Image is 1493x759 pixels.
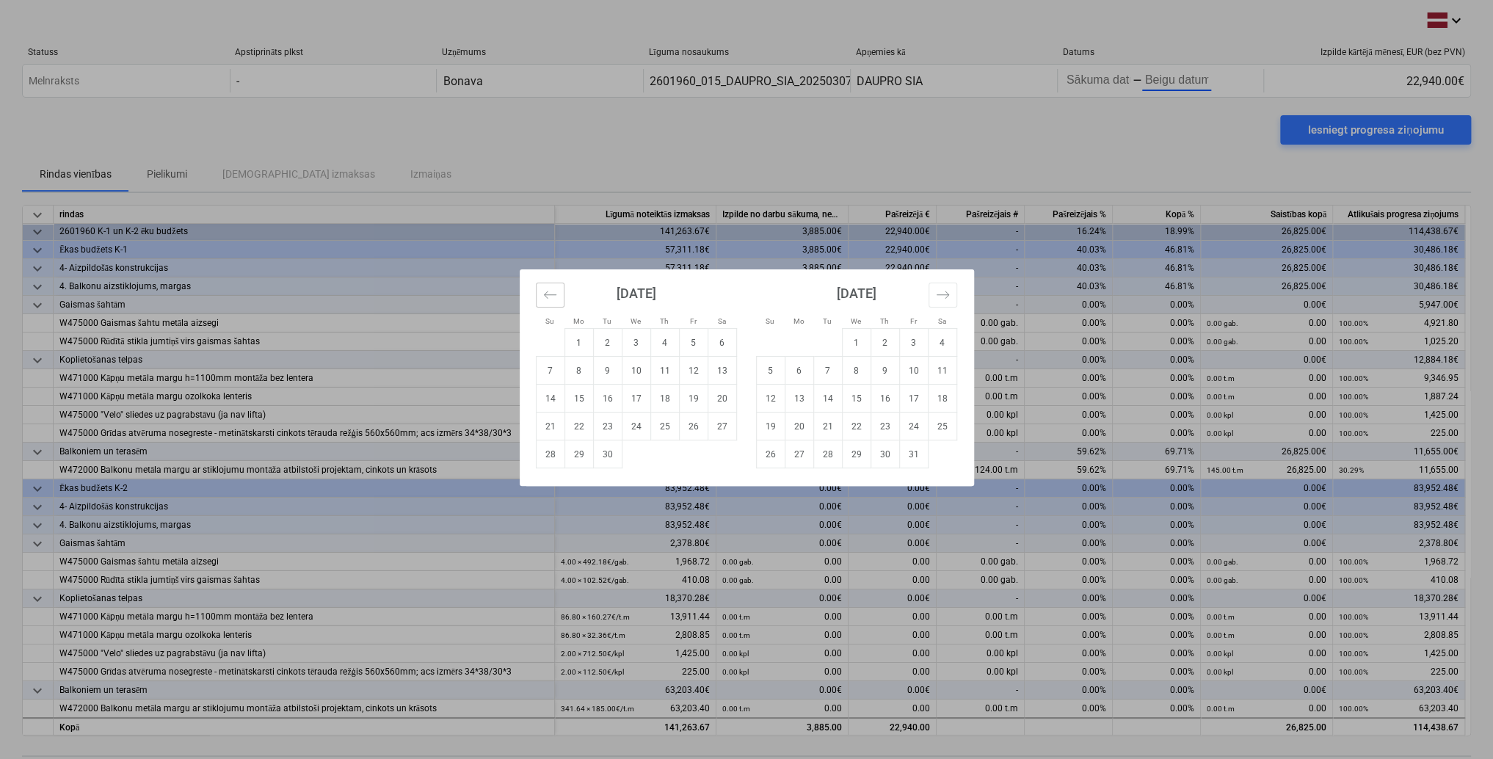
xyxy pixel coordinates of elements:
[880,317,889,325] small: Th
[842,440,871,468] td: Choose Wednesday, October 29, 2025 as your check-out date. It's available.
[756,440,785,468] td: Choose Sunday, October 26, 2025 as your check-out date. It's available.
[679,413,708,440] td: Choose Friday, September 26, 2025 as your check-out date. It's available.
[871,440,899,468] td: Choose Thursday, October 30, 2025 as your check-out date. It's available.
[679,329,708,357] td: Choose Friday, September 5, 2025 as your check-out date. It's available.
[564,385,593,413] td: Choose Monday, September 15, 2025 as your check-out date. It's available.
[871,329,899,357] td: Choose Thursday, October 2, 2025 as your check-out date. It's available.
[813,413,842,440] td: Choose Tuesday, October 21, 2025 as your check-out date. It's available.
[622,413,650,440] td: Choose Wednesday, September 24, 2025 as your check-out date. It's available.
[708,357,736,385] td: Choose Saturday, September 13, 2025 as your check-out date. It's available.
[593,385,622,413] td: Choose Tuesday, September 16, 2025 as your check-out date. It's available.
[756,385,785,413] td: Choose Sunday, October 12, 2025 as your check-out date. It's available.
[813,357,842,385] td: Choose Tuesday, October 7, 2025 as your check-out date. It's available.
[536,440,564,468] td: Choose Sunday, September 28, 2025 as your check-out date. It's available.
[842,357,871,385] td: Choose Wednesday, October 8, 2025 as your check-out date. It's available.
[564,357,593,385] td: Choose Monday, September 8, 2025 as your check-out date. It's available.
[793,317,804,325] small: Mo
[842,385,871,413] td: Choose Wednesday, October 15, 2025 as your check-out date. It's available.
[899,413,928,440] td: Choose Friday, October 24, 2025 as your check-out date. It's available.
[823,317,832,325] small: Tu
[593,329,622,357] td: Choose Tuesday, September 2, 2025 as your check-out date. It's available.
[593,413,622,440] td: Choose Tuesday, September 23, 2025 as your check-out date. It's available.
[785,357,813,385] td: Choose Monday, October 6, 2025 as your check-out date. It's available.
[708,385,736,413] td: Choose Saturday, September 20, 2025 as your check-out date. It's available.
[708,413,736,440] td: Choose Saturday, September 27, 2025 as your check-out date. It's available.
[938,317,946,325] small: Sa
[910,317,917,325] small: Fr
[842,413,871,440] td: Choose Wednesday, October 22, 2025 as your check-out date. It's available.
[545,317,554,325] small: Su
[603,317,611,325] small: Tu
[536,413,564,440] td: Choose Sunday, September 21, 2025 as your check-out date. It's available.
[871,385,899,413] td: Choose Thursday, October 16, 2025 as your check-out date. It's available.
[622,329,650,357] td: Choose Wednesday, September 3, 2025 as your check-out date. It's available.
[785,385,813,413] td: Choose Monday, October 13, 2025 as your check-out date. It's available.
[813,385,842,413] td: Choose Tuesday, October 14, 2025 as your check-out date. It's available.
[660,317,669,325] small: Th
[573,317,584,325] small: Mo
[899,357,928,385] td: Choose Friday, October 10, 2025 as your check-out date. It's available.
[650,385,679,413] td: Choose Thursday, September 18, 2025 as your check-out date. It's available.
[928,329,956,357] td: Choose Saturday, October 4, 2025 as your check-out date. It's available.
[813,440,842,468] td: Choose Tuesday, October 28, 2025 as your check-out date. It's available.
[650,357,679,385] td: Choose Thursday, September 11, 2025 as your check-out date. It's available.
[899,329,928,357] td: Choose Friday, October 3, 2025 as your check-out date. It's available.
[617,286,656,301] strong: [DATE]
[756,357,785,385] td: Choose Sunday, October 5, 2025 as your check-out date. It's available.
[871,413,899,440] td: Choose Thursday, October 23, 2025 as your check-out date. It's available.
[851,317,861,325] small: We
[564,413,593,440] td: Choose Monday, September 22, 2025 as your check-out date. It's available.
[679,385,708,413] td: Choose Friday, September 19, 2025 as your check-out date. It's available.
[536,283,564,308] button: Move backward to switch to the previous month.
[708,329,736,357] td: Choose Saturday, September 6, 2025 as your check-out date. It's available.
[766,317,774,325] small: Su
[928,413,956,440] td: Choose Saturday, October 25, 2025 as your check-out date. It's available.
[929,283,957,308] button: Move forward to switch to the next month.
[622,385,650,413] td: Choose Wednesday, September 17, 2025 as your check-out date. It's available.
[593,357,622,385] td: Choose Tuesday, September 9, 2025 as your check-out date. It's available.
[785,413,813,440] td: Choose Monday, October 20, 2025 as your check-out date. It's available.
[928,357,956,385] td: Choose Saturday, October 11, 2025 as your check-out date. It's available.
[520,269,974,486] div: Calendar
[718,317,726,325] small: Sa
[650,329,679,357] td: Choose Thursday, September 4, 2025 as your check-out date. It's available.
[593,440,622,468] td: Choose Tuesday, September 30, 2025 as your check-out date. It's available.
[622,357,650,385] td: Choose Wednesday, September 10, 2025 as your check-out date. It's available.
[756,413,785,440] td: Choose Sunday, October 19, 2025 as your check-out date. It's available.
[899,385,928,413] td: Choose Friday, October 17, 2025 as your check-out date. It's available.
[650,413,679,440] td: Choose Thursday, September 25, 2025 as your check-out date. It's available.
[679,357,708,385] td: Choose Friday, September 12, 2025 as your check-out date. It's available.
[842,329,871,357] td: Choose Wednesday, October 1, 2025 as your check-out date. It's available.
[928,385,956,413] td: Choose Saturday, October 18, 2025 as your check-out date. It's available.
[899,440,928,468] td: Choose Friday, October 31, 2025 as your check-out date. It's available.
[785,440,813,468] td: Choose Monday, October 27, 2025 as your check-out date. It's available.
[837,286,876,301] strong: [DATE]
[564,329,593,357] td: Choose Monday, September 1, 2025 as your check-out date. It's available.
[564,440,593,468] td: Choose Monday, September 29, 2025 as your check-out date. It's available.
[690,317,697,325] small: Fr
[536,357,564,385] td: Choose Sunday, September 7, 2025 as your check-out date. It's available.
[631,317,641,325] small: We
[536,385,564,413] td: Choose Sunday, September 14, 2025 as your check-out date. It's available.
[871,357,899,385] td: Choose Thursday, October 9, 2025 as your check-out date. It's available.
